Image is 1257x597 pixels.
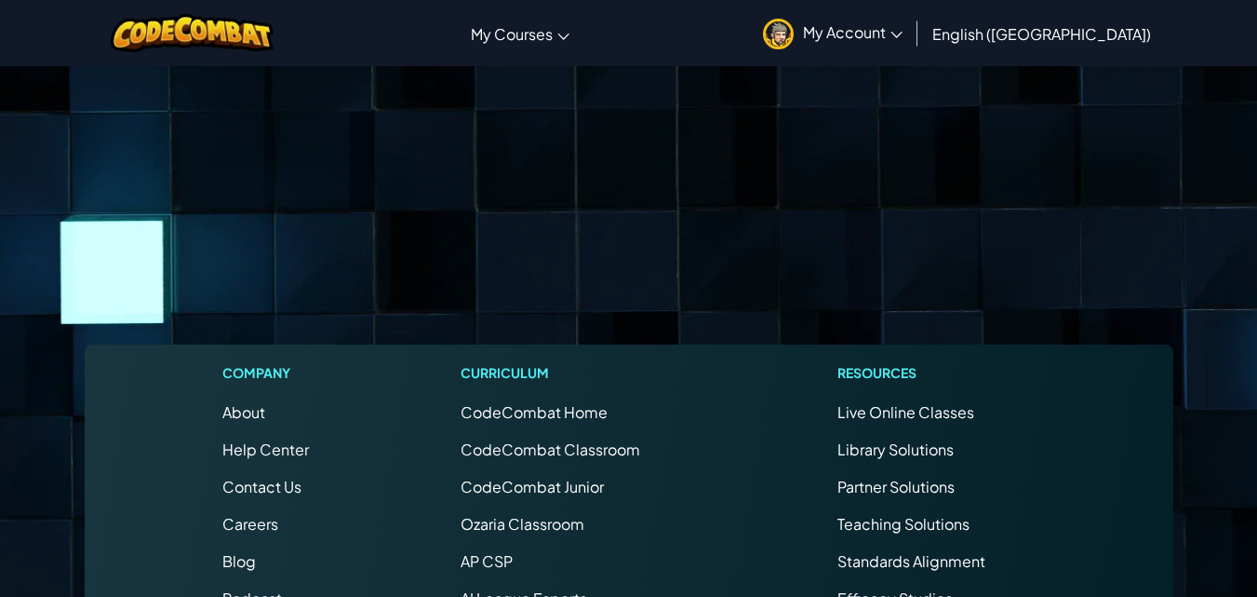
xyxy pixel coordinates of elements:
a: CodeCombat Classroom [461,440,640,459]
h1: Curriculum [461,363,686,383]
h1: Resources [837,363,1036,383]
span: English ([GEOGRAPHIC_DATA]) [932,24,1151,44]
a: CodeCombat Junior [461,477,604,496]
a: Library Solutions [837,440,954,459]
a: My Account [754,4,912,62]
a: Teaching Solutions [837,514,969,534]
span: Contact Us [222,477,301,496]
a: Blog [222,551,256,571]
a: English ([GEOGRAPHIC_DATA]) [923,8,1160,59]
a: Partner Solutions [837,477,955,496]
span: My Account [803,22,903,42]
a: Careers [222,514,278,534]
a: My Courses [461,8,579,59]
a: Standards Alignment [837,551,985,571]
h1: Company [222,363,309,383]
a: About [222,402,265,422]
span: CodeCombat Home [461,402,608,422]
a: Help Center [222,440,309,459]
a: Ozaria Classroom [461,514,584,534]
a: AP CSP [461,551,513,571]
a: Live Online Classes [837,402,974,422]
span: My Courses [471,24,553,44]
img: CodeCombat logo [111,14,274,52]
img: avatar [763,19,794,49]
